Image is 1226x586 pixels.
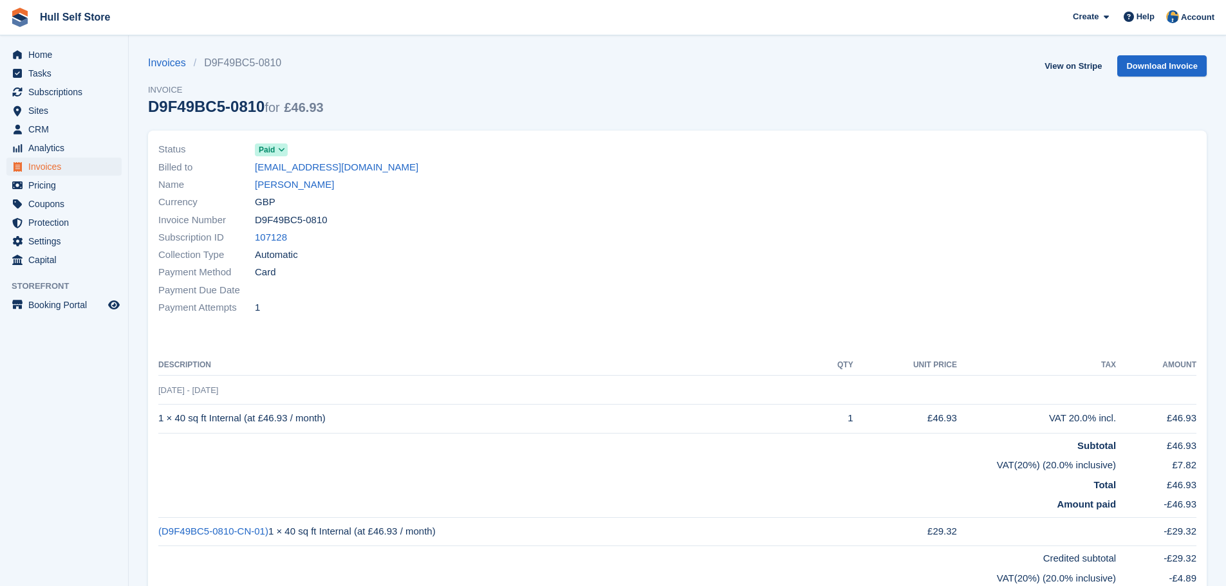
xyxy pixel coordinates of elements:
a: menu [6,102,122,120]
a: menu [6,46,122,64]
strong: Subtotal [1077,440,1116,451]
span: Pricing [28,176,106,194]
a: menu [6,251,122,269]
span: Tasks [28,64,106,82]
a: menu [6,296,122,314]
a: menu [6,158,122,176]
a: Invoices [148,55,194,71]
span: Account [1181,11,1214,24]
span: 1 [255,300,260,315]
span: Sites [28,102,106,120]
a: Paid [255,142,288,157]
a: [EMAIL_ADDRESS][DOMAIN_NAME] [255,160,418,175]
span: Invoice [148,84,324,96]
a: menu [6,232,122,250]
span: Payment Method [158,265,255,280]
td: Credited subtotal [158,546,1116,566]
span: Home [28,46,106,64]
span: Payment Due Date [158,283,255,298]
span: Storefront [12,280,128,293]
th: Amount [1116,355,1196,376]
span: Invoices [28,158,106,176]
span: Protection [28,214,106,232]
a: (D9F49BC5-0810-CN-01) [158,526,268,536]
span: for [265,100,279,114]
td: £46.93 [1116,473,1196,493]
strong: Total [1093,479,1116,490]
td: 1 × 40 sq ft Internal (at £46.93 / month) [158,404,815,433]
span: Currency [158,195,255,210]
span: Collection Type [158,248,255,262]
span: GBP [255,195,275,210]
a: Download Invoice [1117,55,1207,77]
td: VAT(20%) (20.0% inclusive) [158,566,1116,586]
span: Payment Attempts [158,300,255,315]
span: Subscription ID [158,230,255,245]
a: Hull Self Store [35,6,115,28]
span: Capital [28,251,106,269]
a: menu [6,176,122,194]
td: 1 [815,404,853,433]
span: Card [255,265,276,280]
a: menu [6,83,122,101]
span: Help [1137,10,1155,23]
th: Unit Price [853,355,957,376]
span: CRM [28,120,106,138]
strong: Amount paid [1057,499,1116,509]
img: stora-icon-8386f47178a22dfd0bd8f6a31ec36ba5ce8667c1dd55bd0f319d3a0aa187defe.svg [10,8,30,27]
a: 107128 [255,230,287,245]
span: Settings [28,232,106,250]
span: Paid [259,144,275,156]
span: D9F49BC5-0810 [255,213,328,228]
th: QTY [815,355,853,376]
td: -£4.89 [1116,566,1196,586]
span: Create [1073,10,1099,23]
span: [DATE] - [DATE] [158,385,218,395]
span: Automatic [255,248,298,262]
div: VAT 20.0% incl. [957,411,1116,426]
img: Hull Self Store [1166,10,1179,23]
td: -£29.32 [1116,546,1196,566]
a: menu [6,64,122,82]
span: Billed to [158,160,255,175]
th: Description [158,355,815,376]
td: £46.93 [853,404,957,433]
span: £46.93 [284,100,323,114]
nav: breadcrumbs [148,55,324,71]
a: menu [6,214,122,232]
span: Coupons [28,195,106,213]
span: Status [158,142,255,157]
span: Invoice Number [158,213,255,228]
span: Subscriptions [28,83,106,101]
td: -£29.32 [1116,517,1196,546]
a: menu [6,120,122,138]
td: £29.32 [853,517,957,546]
th: Tax [957,355,1116,376]
a: [PERSON_NAME] [255,178,334,192]
td: £46.93 [1116,433,1196,453]
a: View on Stripe [1039,55,1107,77]
td: -£46.93 [1116,492,1196,517]
div: D9F49BC5-0810 [148,98,324,115]
a: Preview store [106,297,122,313]
td: £7.82 [1116,453,1196,473]
a: menu [6,195,122,213]
a: menu [6,139,122,157]
td: 1 × 40 sq ft Internal (at £46.93 / month) [158,517,815,546]
td: VAT(20%) (20.0% inclusive) [158,453,1116,473]
span: Name [158,178,255,192]
span: Booking Portal [28,296,106,314]
span: Analytics [28,139,106,157]
td: £46.93 [1116,404,1196,433]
